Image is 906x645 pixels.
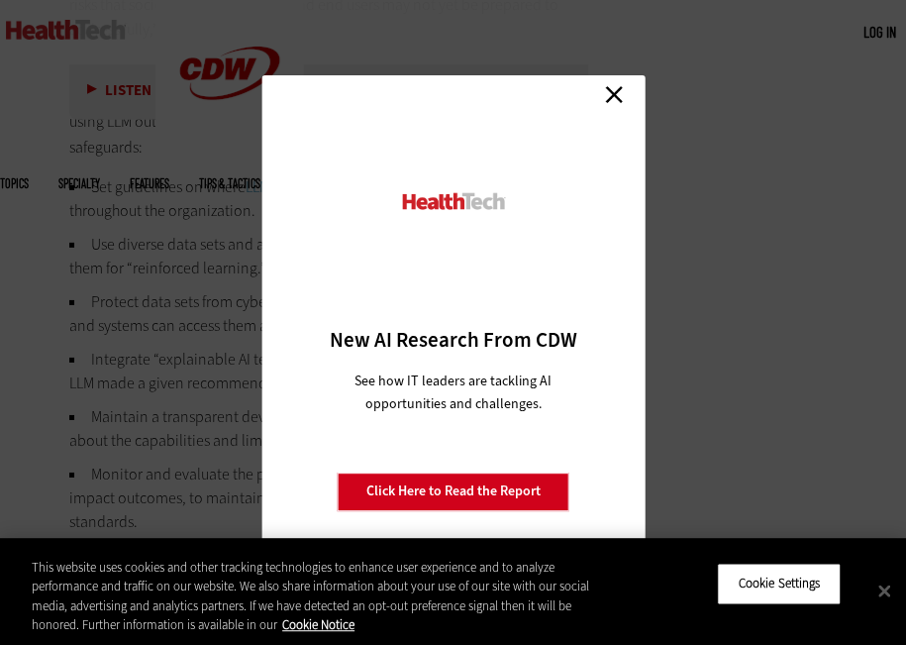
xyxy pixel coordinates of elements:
img: HealthTech_0.png [399,191,507,212]
a: Close [599,80,629,110]
button: Cookie Settings [717,563,841,604]
p: See how IT leaders are tackling AI opportunities and challenges. [331,370,575,415]
h3: New AI Research From CDW [296,326,610,354]
div: This website uses cookies and other tracking technologies to enhance user experience and to analy... [32,558,592,635]
a: Click Here to Read the Report [338,473,569,510]
a: More information about your privacy [282,616,354,633]
button: Close [862,569,906,612]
